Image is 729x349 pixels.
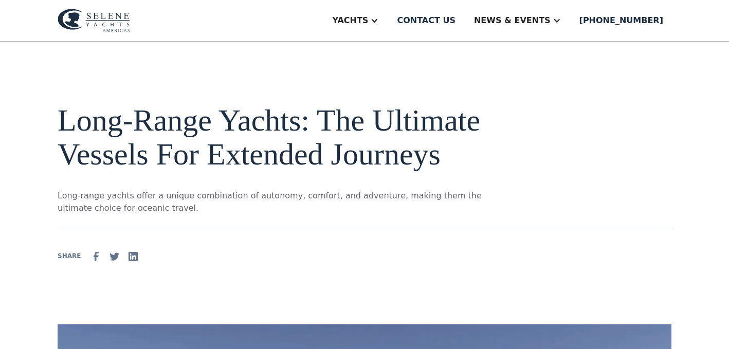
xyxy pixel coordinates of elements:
[397,14,455,27] div: Contact us
[474,14,551,27] div: News & EVENTS
[332,14,368,27] div: Yachts
[58,103,485,171] h1: Long-Range Yachts: The Ultimate Vessels For Extended Journeys
[127,250,139,263] img: Linkedin
[108,250,121,263] img: Twitter
[90,250,102,263] img: facebook
[58,190,485,214] p: Long-range yachts offer a unique combination of autonomy, comfort, and adventure, making them the...
[579,14,663,27] div: [PHONE_NUMBER]
[58,9,130,32] img: logo
[58,251,81,261] div: SHARE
